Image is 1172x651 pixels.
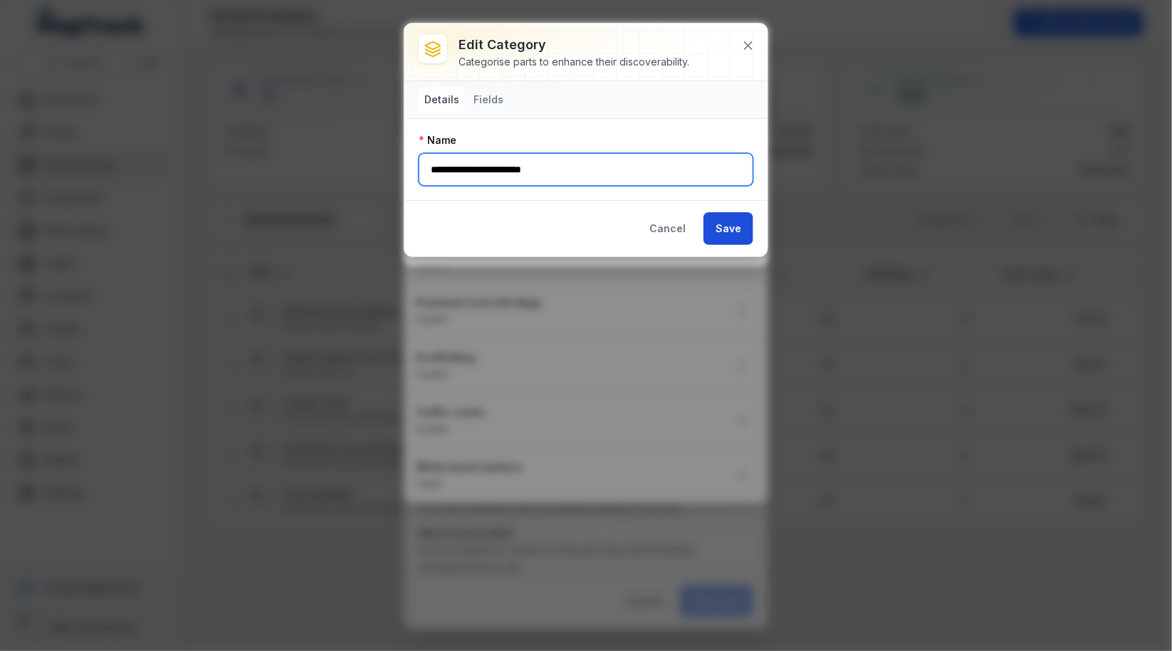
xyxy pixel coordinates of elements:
h3: Edit category [459,35,689,55]
button: Fields [468,87,509,113]
button: Details [419,87,465,113]
label: Name [419,133,456,147]
button: Save [703,212,753,245]
button: Cancel [637,212,698,245]
div: Categorise parts to enhance their discoverability. [459,55,689,69]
